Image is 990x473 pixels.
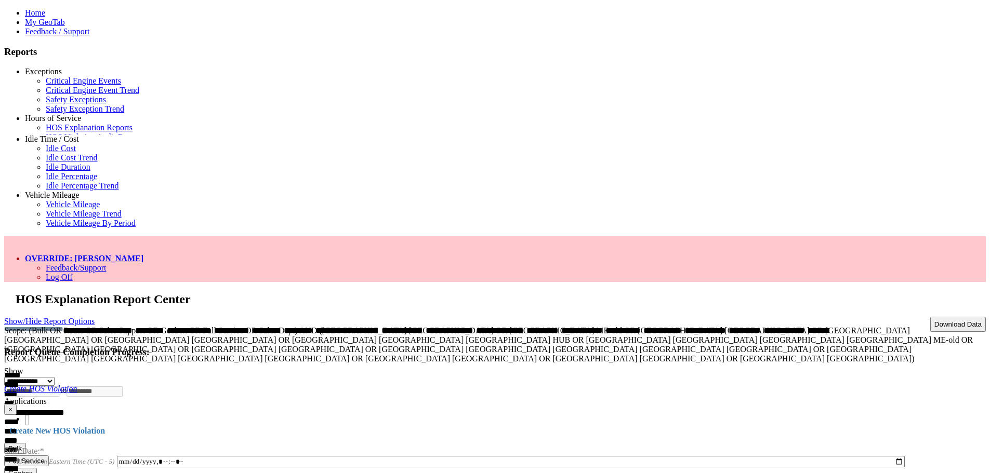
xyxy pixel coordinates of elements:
[46,104,124,113] a: Safety Exception Trend
[46,76,121,85] a: Critical Engine Events
[4,367,23,375] label: Show
[25,18,65,26] a: My GeoTab
[46,263,106,272] a: Feedback/Support
[25,114,81,123] a: Hours of Service
[4,404,17,415] button: ×
[46,273,73,281] a: Log Off
[16,292,986,306] h2: HOS Explanation Report Center
[46,123,133,132] a: HOS Explanation Reports
[46,163,90,171] a: Idle Duration
[4,46,986,58] h3: Reports
[46,153,98,162] a: Idle Cost Trend
[4,426,986,436] h4: Create New HOS Violation
[46,95,106,104] a: Safety Exceptions
[46,219,136,227] a: Vehicle Mileage By Period
[46,86,139,94] a: Critical Engine Event Trend
[25,27,89,36] a: Feedback / Support
[46,181,118,190] a: Idle Percentage Trend
[46,209,122,218] a: Vehicle Mileage Trend
[4,326,973,363] span: Scope: (Bulk OR Route OR Sales Support OR Geobox OR Full Service OR Sales Dept) AND ([GEOGRAPHIC_...
[4,433,44,455] label: Start Date:*
[4,314,95,328] a: Show/Hide Report Options
[46,144,76,153] a: Idle Cost
[60,386,67,395] span: to
[4,397,47,406] label: Applications
[4,384,77,393] a: Create HOS Violation
[25,134,79,143] a: Idle Time / Cost
[46,132,144,141] a: HOS Violation Audit Reports
[14,457,115,465] span: All Times in Eastern Time (UTC - 5)
[46,200,100,209] a: Vehicle Mileage
[4,347,986,358] h4: Report Queue Completion Progress:
[25,8,45,17] a: Home
[25,254,143,263] a: OVERRIDE: [PERSON_NAME]
[46,172,97,181] a: Idle Percentage
[930,317,986,332] button: Download Data
[25,191,79,199] a: Vehicle Mileage
[25,67,62,76] a: Exceptions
